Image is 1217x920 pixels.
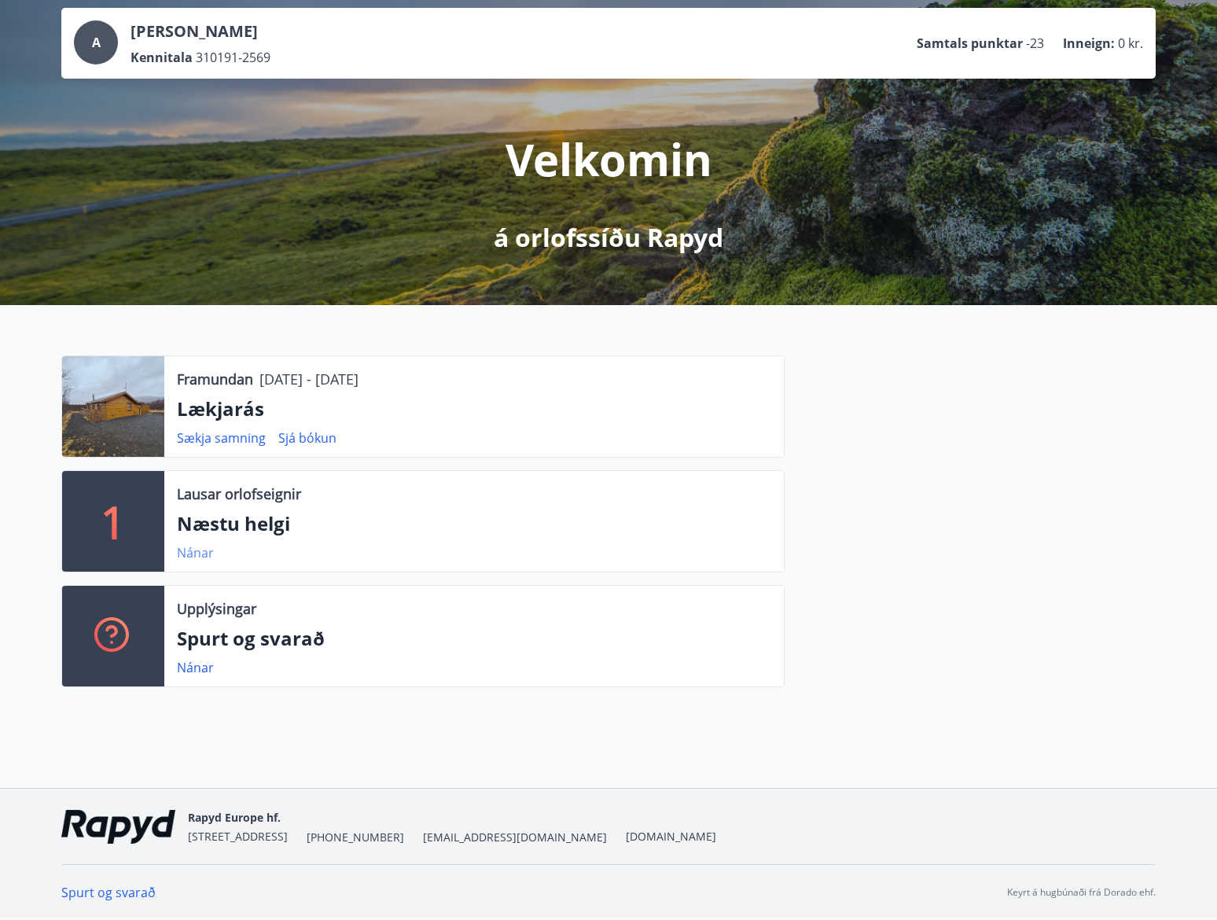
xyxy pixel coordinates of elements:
[423,830,607,845] span: [EMAIL_ADDRESS][DOMAIN_NAME]
[917,35,1023,52] p: Samtals punktar
[259,369,358,389] p: [DATE] - [DATE]
[506,129,712,189] p: Velkomin
[1026,35,1044,52] span: -23
[278,429,336,447] a: Sjá bókun
[61,810,175,844] img: ekj9gaOU4bjvQReEWNZ0zEMsCR0tgSDGv48UY51k.png
[131,49,193,66] p: Kennitala
[196,49,270,66] span: 310191-2569
[1007,885,1156,900] p: Keyrt á hugbúnaði frá Dorado ehf.
[101,491,126,551] p: 1
[626,829,716,844] a: [DOMAIN_NAME]
[177,598,256,619] p: Upplýsingar
[177,510,771,537] p: Næstu helgi
[1063,35,1115,52] p: Inneign :
[307,830,404,845] span: [PHONE_NUMBER]
[188,810,281,825] span: Rapyd Europe hf.
[188,829,288,844] span: [STREET_ADDRESS]
[131,20,270,42] p: [PERSON_NAME]
[1118,35,1143,52] span: 0 kr.
[494,220,723,255] p: á orlofssíðu Rapyd
[177,396,771,422] p: Lækjarás
[177,625,771,652] p: Spurt og svarað
[177,659,214,676] a: Nánar
[177,544,214,561] a: Nánar
[177,429,266,447] a: Sækja samning
[92,34,101,51] span: A
[177,484,301,504] p: Lausar orlofseignir
[177,369,253,389] p: Framundan
[61,884,156,901] a: Spurt og svarað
